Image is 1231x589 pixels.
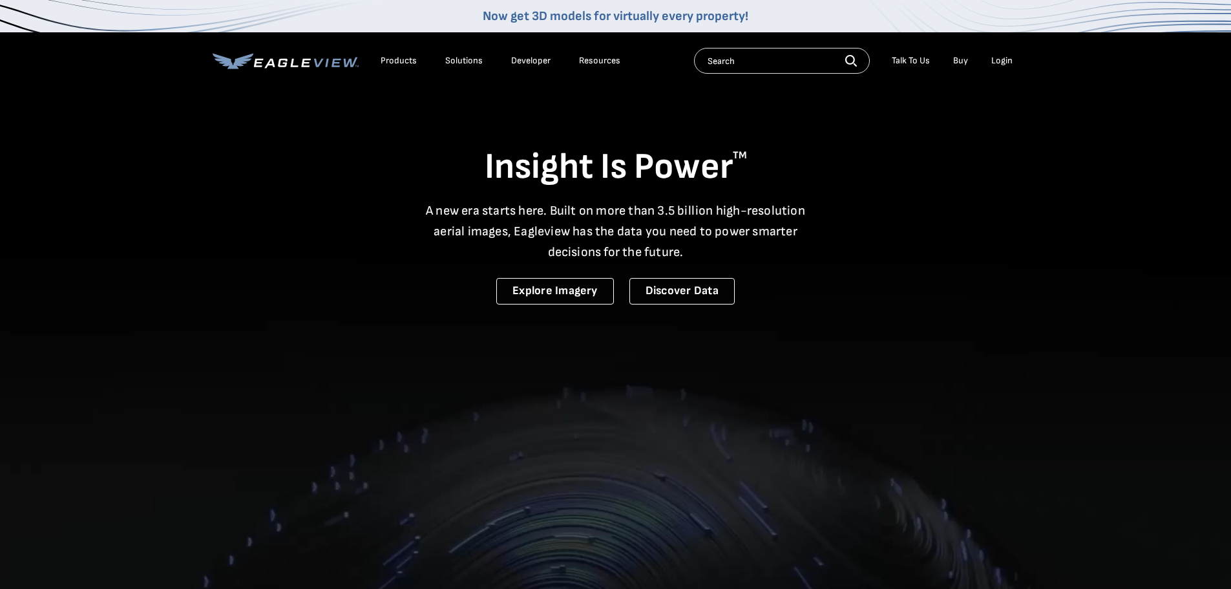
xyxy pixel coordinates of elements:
p: A new era starts here. Built on more than 3.5 billion high-resolution aerial images, Eagleview ha... [418,200,814,262]
h1: Insight Is Power [213,145,1019,190]
sup: TM [733,149,747,162]
div: Talk To Us [892,55,930,67]
div: Solutions [445,55,483,67]
a: Buy [953,55,968,67]
a: Developer [511,55,551,67]
a: Now get 3D models for virtually every property! [483,8,748,24]
a: Discover Data [629,278,735,305]
input: Search [694,48,870,74]
div: Login [991,55,1013,67]
div: Products [381,55,417,67]
a: Explore Imagery [496,278,614,305]
div: Resources [579,55,620,67]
